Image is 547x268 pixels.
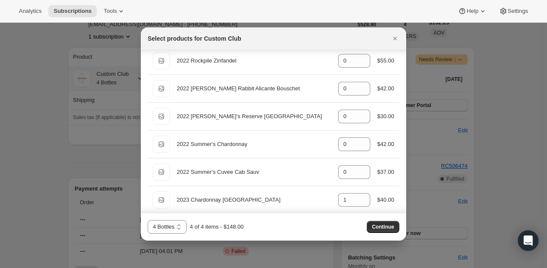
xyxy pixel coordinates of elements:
[518,230,538,251] div: Open Intercom Messenger
[54,8,92,15] span: Subscriptions
[98,5,131,17] button: Tools
[377,84,394,93] div: $42.00
[177,196,331,204] div: 2023 Chardonnay [GEOGRAPHIC_DATA]
[377,196,394,204] div: $40.00
[19,8,42,15] span: Analytics
[377,57,394,65] div: $55.00
[494,5,533,17] button: Settings
[508,8,528,15] span: Settings
[148,34,241,43] h2: Select products for Custom Club
[190,223,244,231] div: 4 of 4 items - $148.00
[372,223,394,230] span: Continue
[177,112,331,121] div: 2022 [PERSON_NAME]'s Reserve [GEOGRAPHIC_DATA]
[377,168,394,176] div: $37.00
[104,8,117,15] span: Tools
[177,140,331,149] div: 2022 Summer's Chardonnay
[467,8,478,15] span: Help
[177,84,331,93] div: 2022 [PERSON_NAME] Rabbit Alicante Bouschet
[453,5,492,17] button: Help
[377,140,394,149] div: $42.00
[177,168,331,176] div: 2022 Summer's Cuvee Cab Sauv
[48,5,97,17] button: Subscriptions
[14,5,47,17] button: Analytics
[377,112,394,121] div: $30.00
[389,33,401,45] button: Close
[177,57,331,65] div: 2022 Rockpile Zinfandel
[367,221,399,233] button: Continue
